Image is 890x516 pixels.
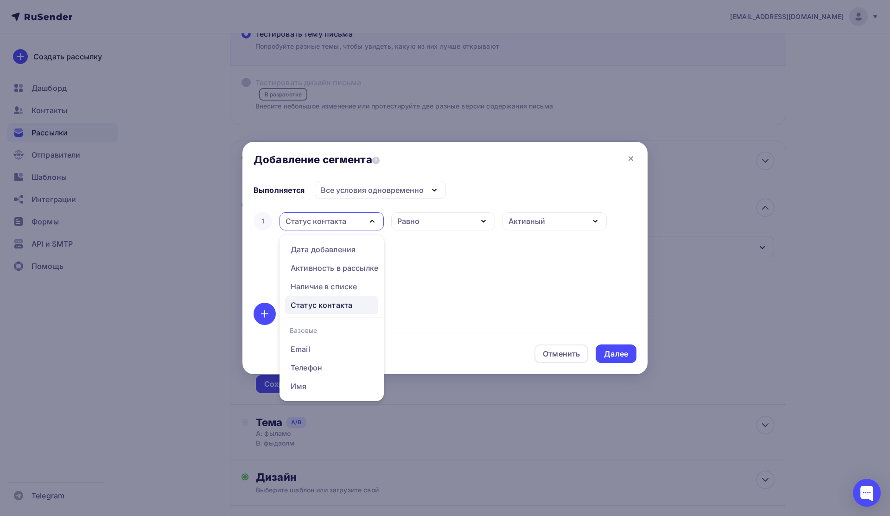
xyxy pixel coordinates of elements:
div: Далее [604,349,628,359]
button: Статус контакта [280,212,384,230]
div: Наличие в списке [291,281,357,292]
div: 1 [254,212,272,230]
div: Базовые [280,321,384,340]
div: Отменить [543,348,580,359]
div: Статус контакта [286,216,346,227]
span: Добавление сегмента [254,153,380,166]
div: Равно [397,216,420,227]
ul: Статус контакта [280,235,384,401]
button: Равно [391,212,496,230]
div: Email [291,344,310,355]
button: Все условия одновременно [315,181,446,199]
div: Активный [509,216,545,227]
div: Дата добавления [291,244,356,255]
div: Имя [291,381,306,392]
div: Все условия одновременно [321,185,424,196]
div: Выполняется [254,185,305,196]
div: Активность в рассылке [291,262,378,274]
div: Телефон [291,362,322,373]
div: Статус контакта [291,299,352,311]
button: Активный [502,212,607,230]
